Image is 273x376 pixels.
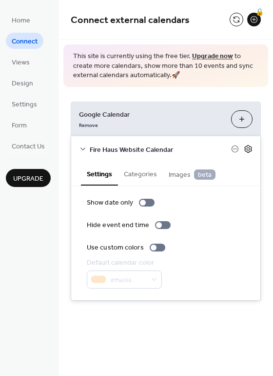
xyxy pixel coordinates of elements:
a: Contact Us [6,138,51,154]
span: beta [194,169,215,180]
a: Settings [6,96,43,112]
span: Contact Us [12,142,45,152]
span: Views [12,58,30,68]
a: Upgrade now [192,50,233,63]
button: Images beta [163,162,221,185]
span: Upgrade [13,174,43,184]
span: Images [169,169,215,180]
span: Connect external calendars [71,11,190,30]
span: Design [12,79,33,89]
div: Default calendar color [87,258,160,268]
div: Use custom colors [87,243,144,253]
span: Connect [12,37,38,47]
span: Home [12,16,30,26]
span: Fire Haus Website Calendar [90,145,231,155]
a: Connect [6,33,43,49]
span: Remove [79,122,98,128]
span: This site is currently using the free tier. to create more calendars, show more than 10 events an... [73,52,258,81]
button: Settings [81,162,118,186]
button: Categories [118,162,163,185]
div: Show date only [87,198,133,208]
a: Form [6,117,33,133]
button: Upgrade [6,169,51,187]
a: Views [6,54,36,70]
span: Settings [12,100,37,110]
a: Home [6,12,36,28]
span: Google Calendar [79,109,223,120]
a: Design [6,75,39,91]
span: Form [12,121,27,131]
div: Hide event end time [87,220,149,230]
